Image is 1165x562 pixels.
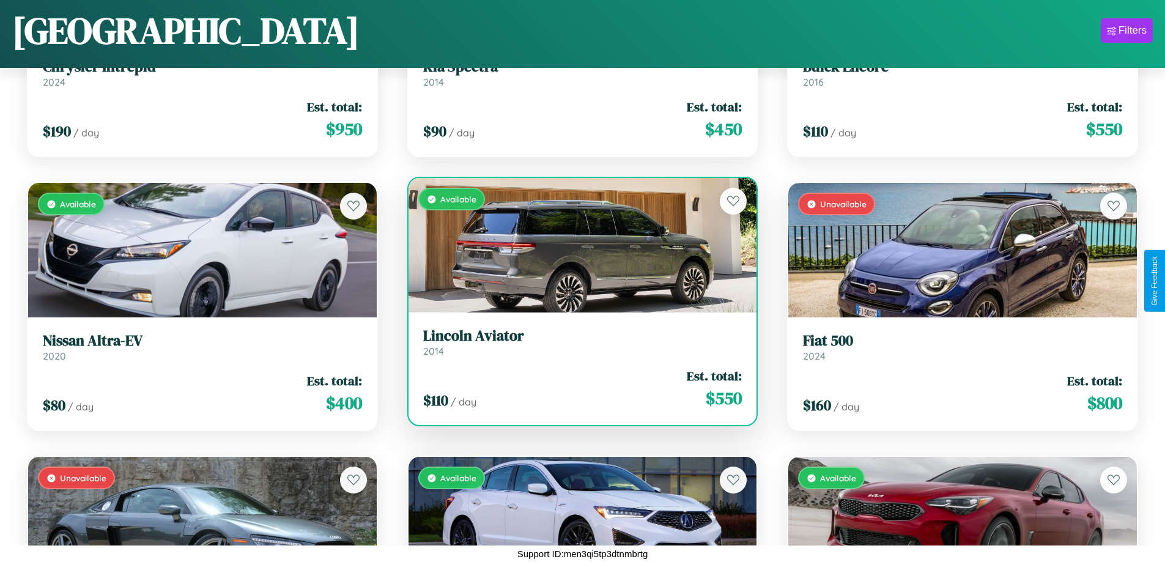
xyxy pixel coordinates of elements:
[1150,256,1159,306] div: Give Feedback
[68,401,94,413] span: / day
[423,390,448,410] span: $ 110
[820,473,856,483] span: Available
[73,127,99,139] span: / day
[1119,24,1147,37] div: Filters
[803,332,1122,362] a: Fiat 5002024
[687,98,742,116] span: Est. total:
[60,473,106,483] span: Unavailable
[43,58,362,88] a: Chrysler Intrepid2024
[423,76,444,88] span: 2014
[43,395,65,415] span: $ 80
[706,386,742,410] span: $ 550
[449,127,475,139] span: / day
[307,98,362,116] span: Est. total:
[517,545,648,562] p: Support ID: men3qi5tp3dtnmbrtg
[43,350,66,362] span: 2020
[803,395,831,415] span: $ 160
[326,117,362,141] span: $ 950
[1087,391,1122,415] span: $ 800
[43,121,71,141] span: $ 190
[820,199,867,209] span: Unavailable
[1067,372,1122,390] span: Est. total:
[803,332,1122,350] h3: Fiat 500
[60,199,96,209] span: Available
[1086,117,1122,141] span: $ 550
[43,76,65,88] span: 2024
[451,396,476,408] span: / day
[834,401,859,413] span: / day
[440,194,476,204] span: Available
[803,350,826,362] span: 2024
[423,327,742,345] h3: Lincoln Aviator
[423,58,742,88] a: Kia Spectra2014
[43,332,362,350] h3: Nissan Altra-EV
[423,345,444,357] span: 2014
[1067,98,1122,116] span: Est. total:
[1101,18,1153,43] button: Filters
[43,332,362,362] a: Nissan Altra-EV2020
[705,117,742,141] span: $ 450
[803,58,1122,88] a: Buick Encore2016
[687,367,742,385] span: Est. total:
[307,372,362,390] span: Est. total:
[423,121,446,141] span: $ 90
[423,327,742,357] a: Lincoln Aviator2014
[440,473,476,483] span: Available
[12,6,360,56] h1: [GEOGRAPHIC_DATA]
[803,76,824,88] span: 2016
[803,121,828,141] span: $ 110
[830,127,856,139] span: / day
[326,391,362,415] span: $ 400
